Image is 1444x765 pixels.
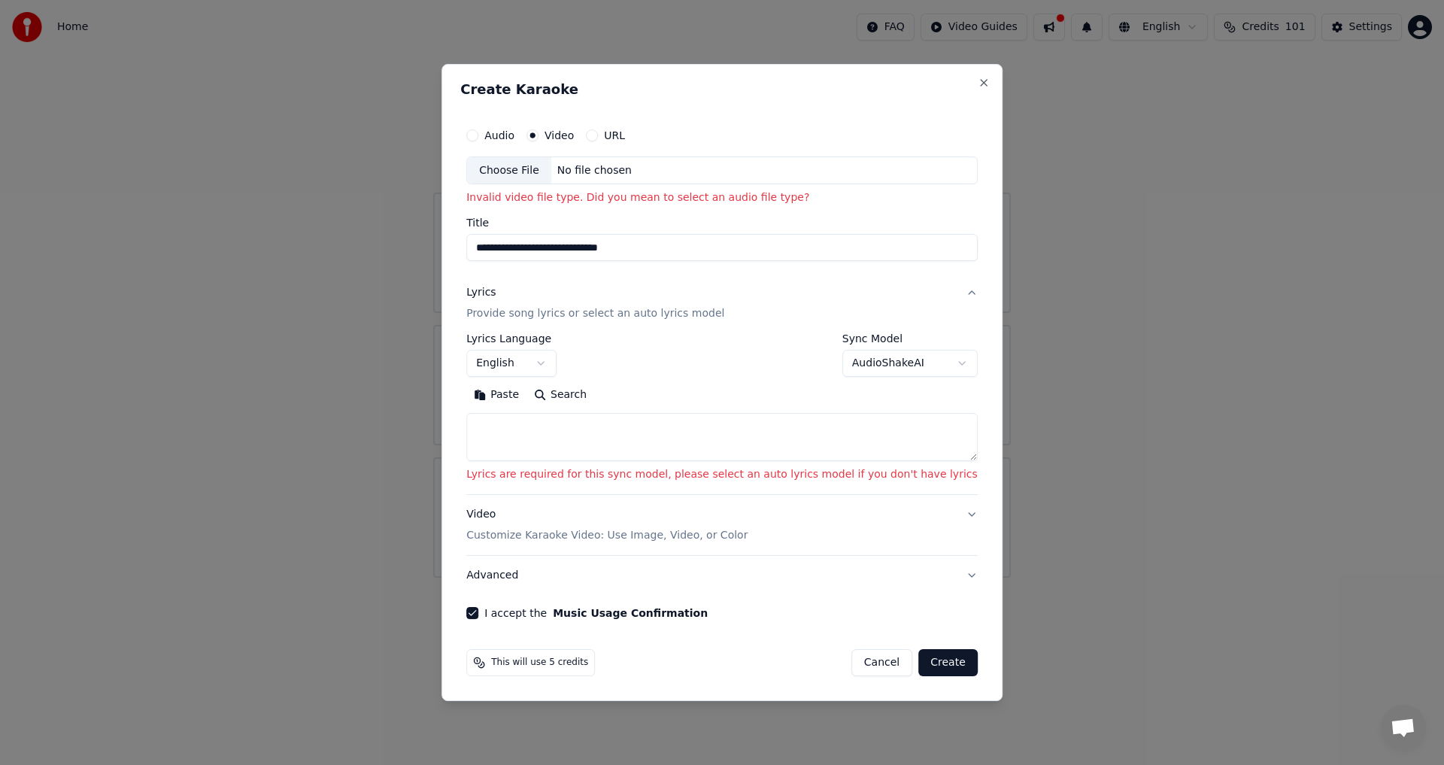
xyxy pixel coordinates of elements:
[466,384,526,408] button: Paste
[466,528,748,543] p: Customize Karaoke Video: Use Image, Video, or Color
[545,130,574,141] label: Video
[851,649,912,676] button: Cancel
[551,163,638,178] div: No file chosen
[491,657,588,669] span: This will use 5 credits
[484,130,514,141] label: Audio
[466,218,978,229] label: Title
[466,556,978,595] button: Advanced
[526,384,594,408] button: Search
[842,334,978,345] label: Sync Model
[466,495,978,555] button: VideoCustomize Karaoke Video: Use Image, Video, or Color
[466,334,978,495] div: LyricsProvide song lyrics or select an auto lyrics model
[553,608,708,618] button: I accept the
[918,649,978,676] button: Create
[466,307,724,322] p: Provide song lyrics or select an auto lyrics model
[466,334,557,345] label: Lyrics Language
[466,286,496,301] div: Lyrics
[466,191,978,206] p: Invalid video file type. Did you mean to select an audio file type?
[460,83,984,96] h2: Create Karaoke
[466,507,748,543] div: Video
[467,157,551,184] div: Choose File
[466,468,978,483] p: Lyrics are required for this sync model, please select an auto lyrics model if you don't have lyrics
[604,130,625,141] label: URL
[466,274,978,334] button: LyricsProvide song lyrics or select an auto lyrics model
[484,608,708,618] label: I accept the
